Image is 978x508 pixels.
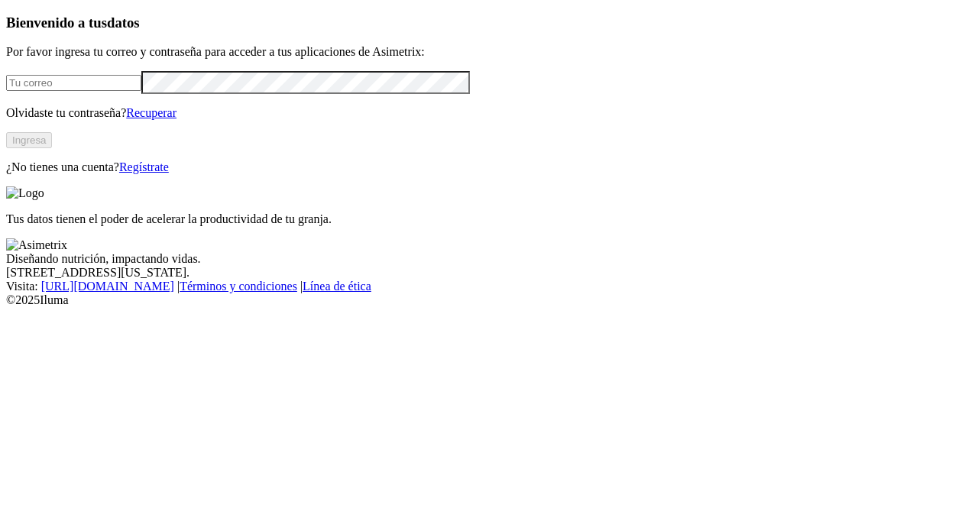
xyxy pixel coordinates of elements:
[180,280,297,293] a: Términos y condiciones
[6,252,972,266] div: Diseñando nutrición, impactando vidas.
[6,45,972,59] p: Por favor ingresa tu correo y contraseña para acceder a tus aplicaciones de Asimetrix:
[126,106,176,119] a: Recuperar
[6,212,972,226] p: Tus datos tienen el poder de acelerar la productividad de tu granja.
[6,238,67,252] img: Asimetrix
[41,280,174,293] a: [URL][DOMAIN_NAME]
[6,15,972,31] h3: Bienvenido a tus
[119,160,169,173] a: Regístrate
[6,132,52,148] button: Ingresa
[6,106,972,120] p: Olvidaste tu contraseña?
[6,186,44,200] img: Logo
[6,266,972,280] div: [STREET_ADDRESS][US_STATE].
[6,280,972,293] div: Visita : | |
[6,75,141,91] input: Tu correo
[6,160,972,174] p: ¿No tienes una cuenta?
[107,15,140,31] span: datos
[6,293,972,307] div: © 2025 Iluma
[303,280,371,293] a: Línea de ética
